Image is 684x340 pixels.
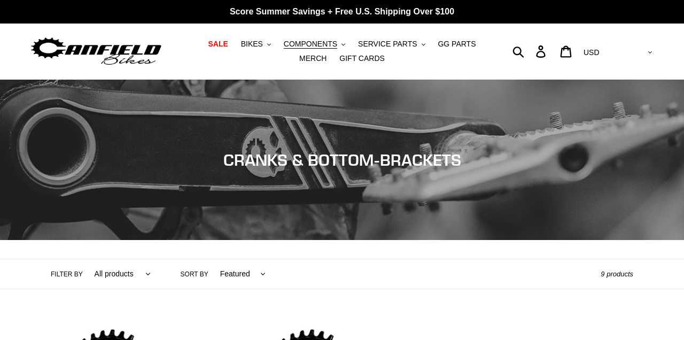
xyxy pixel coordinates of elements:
[353,37,430,51] button: SERVICE PARTS
[278,37,351,51] button: COMPONENTS
[208,40,228,49] span: SALE
[241,40,263,49] span: BIKES
[339,54,385,63] span: GIFT CARDS
[51,269,83,279] label: Filter by
[181,269,208,279] label: Sort by
[601,270,633,278] span: 9 products
[203,37,233,51] a: SALE
[284,40,337,49] span: COMPONENTS
[299,54,327,63] span: MERCH
[223,150,461,169] span: CRANKS & BOTTOM-BRACKETS
[236,37,276,51] button: BIKES
[29,35,163,68] img: Canfield Bikes
[334,51,390,66] a: GIFT CARDS
[358,40,417,49] span: SERVICE PARTS
[438,40,476,49] span: GG PARTS
[432,37,481,51] a: GG PARTS
[294,51,332,66] a: MERCH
